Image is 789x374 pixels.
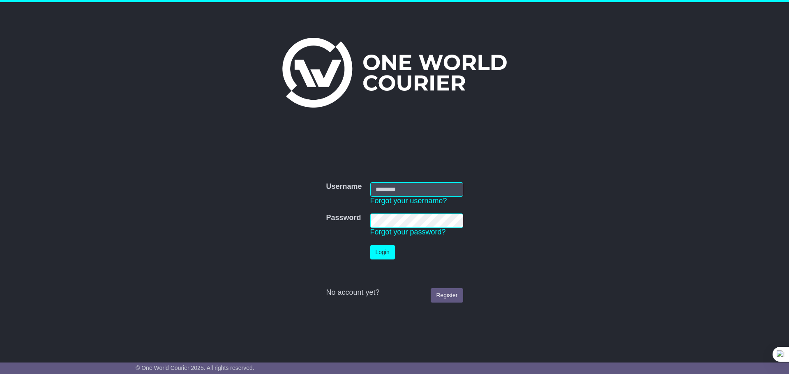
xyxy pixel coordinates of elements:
[282,38,507,108] img: One World
[136,365,254,371] span: © One World Courier 2025. All rights reserved.
[326,213,361,223] label: Password
[370,197,447,205] a: Forgot your username?
[370,245,395,259] button: Login
[370,228,446,236] a: Forgot your password?
[326,182,362,191] label: Username
[326,288,463,297] div: No account yet?
[431,288,463,303] a: Register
